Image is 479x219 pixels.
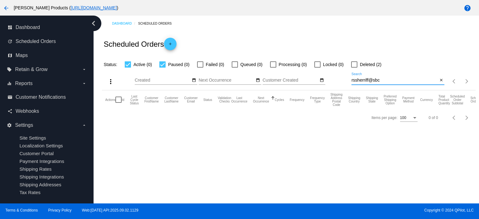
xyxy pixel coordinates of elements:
[7,123,12,128] i: settings
[231,96,248,103] button: Change sorting for LastOccurrenceUtc
[19,182,61,187] a: Shipping Addresses
[192,78,196,83] mat-icon: date_range
[450,95,465,105] button: Change sorting for Subtotal
[19,151,54,156] a: Customer Portal
[206,61,224,68] span: Failed (0)
[330,93,342,107] button: Change sorting for ShippingPostcode
[2,4,10,12] mat-icon: arrow_back
[104,62,117,67] span: Status:
[448,112,461,124] button: Previous page
[7,22,87,32] a: dashboard Dashboard
[7,81,12,86] i: equalizer
[7,36,87,46] a: update Scheduled Orders
[275,98,284,102] button: Change sorting for Cycles
[82,81,87,86] i: arrow_drop_down
[290,98,304,102] button: Change sorting for Frequency
[15,67,47,72] span: Retain & Grow
[19,143,63,148] a: Localization Settings
[256,78,260,83] mat-icon: date_range
[168,61,189,68] span: Paused (0)
[464,4,471,12] mat-icon: help
[184,96,198,103] button: Change sorting for CustomerEmail
[112,19,138,28] a: Dashboard
[348,96,360,103] button: Change sorting for ShippingCountry
[133,61,152,68] span: Active (0)
[438,90,450,109] mat-header-cell: Total Product Quantity
[82,208,138,212] a: Web:[DATE] API:2025.09.02.1129
[19,190,41,195] a: Tax Rates
[107,78,114,85] mat-icon: more_vert
[218,90,231,109] mat-header-cell: Validation Checks
[122,98,124,102] button: Change sorting for Id
[323,61,344,68] span: Locked (0)
[16,39,56,44] span: Scheduled Orders
[16,25,40,30] span: Dashboard
[448,75,461,88] button: Previous page
[279,61,307,68] span: Processing (0)
[429,116,438,120] div: 0 of 0
[71,5,117,10] a: [URL][DOMAIN_NAME]
[5,208,38,212] a: Terms & Conditions
[7,53,12,58] i: map
[19,174,64,179] a: Shipping Integrations
[7,92,87,102] a: email Customer Notifications
[7,95,12,100] i: email
[164,96,179,103] button: Change sorting for CustomerLastName
[366,96,378,103] button: Change sorting for ShippingState
[461,75,473,88] button: Next page
[371,116,397,120] div: Items per page:
[7,109,12,114] i: share
[14,5,118,10] span: [PERSON_NAME] Products ( )
[16,53,28,58] span: Maps
[19,159,64,164] a: Payment Integrations
[384,95,397,105] button: Change sorting for PreferredShippingOption
[105,90,115,109] mat-header-cell: Actions
[82,67,87,72] i: arrow_drop_down
[16,108,39,114] span: Webhooks
[104,38,176,50] h2: Scheduled Orders
[19,135,46,140] a: Site Settings
[310,96,325,103] button: Change sorting for FrequencyType
[89,18,99,28] i: chevron_left
[320,78,324,83] mat-icon: date_range
[7,39,12,44] i: update
[167,42,174,49] mat-icon: add
[203,98,212,102] button: Change sorting for Status
[144,96,159,103] button: Change sorting for CustomerFirstName
[253,96,269,103] button: Change sorting for NextOccurrenceUtc
[16,94,66,100] span: Customer Notifications
[15,122,33,128] span: Settings
[7,106,87,116] a: share Webhooks
[138,19,177,28] a: Scheduled Orders
[360,61,381,68] span: Deleted (2)
[15,81,32,86] span: Reports
[402,96,414,103] button: Change sorting for PaymentMethod.Type
[19,166,51,172] a: Shipping Rates
[199,78,255,83] input: Next Occurrence
[7,50,87,60] a: map Maps
[263,78,319,83] input: Customer Created
[48,208,72,212] a: Privacy Policy
[461,112,473,124] button: Next page
[245,208,474,212] span: Copyright © 2024 QPilot, LLC
[7,67,12,72] i: local_offer
[7,25,12,30] i: dashboard
[400,116,406,120] span: 100
[130,95,139,105] button: Change sorting for LastProcessingCycleId
[420,98,433,102] button: Change sorting for CurrencyIso
[400,116,418,120] mat-select: Items per page:
[438,77,444,84] button: Clear
[135,78,191,83] input: Created
[351,78,438,83] input: Search
[82,123,87,128] i: arrow_drop_down
[240,61,263,68] span: Queued (0)
[439,78,443,83] mat-icon: close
